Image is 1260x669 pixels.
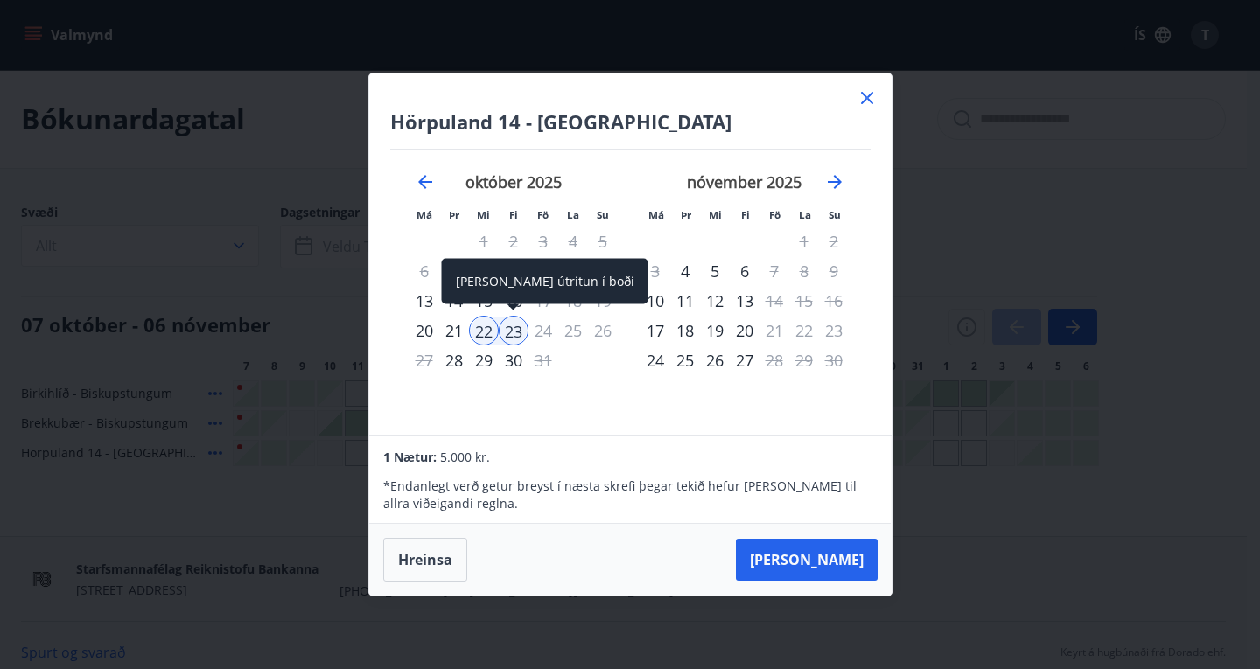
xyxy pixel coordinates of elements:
[528,226,558,256] td: Not available. föstudagur, 3. október 2025
[700,345,730,375] div: 26
[759,316,789,345] td: Choose föstudagur, 21. nóvember 2025 as your check-in date. It’s available.
[670,316,700,345] td: Choose þriðjudagur, 18. nóvember 2025 as your check-in date. It’s available.
[759,256,789,286] div: Aðeins útritun í boði
[640,316,670,345] td: Choose mánudagur, 17. nóvember 2025 as your check-in date. It’s available.
[789,286,819,316] td: Not available. laugardagur, 15. nóvember 2025
[528,256,558,286] td: Not available. föstudagur, 10. október 2025
[819,226,849,256] td: Not available. sunnudagur, 2. nóvember 2025
[769,208,780,221] small: Fö
[528,345,558,375] td: Choose föstudagur, 31. október 2025 as your check-in date. It’s available.
[588,256,618,286] td: Not available. sunnudagur, 12. október 2025
[789,256,819,286] td: Not available. laugardagur, 8. nóvember 2025
[789,345,819,375] td: Not available. laugardagur, 29. nóvember 2025
[819,286,849,316] td: Not available. sunnudagur, 16. nóvember 2025
[528,316,558,345] td: Not available. föstudagur, 24. október 2025
[439,286,469,316] div: 14
[469,256,499,286] td: Choose miðvikudagur, 8. október 2025 as your check-in date. It’s available.
[477,208,490,221] small: Mi
[700,286,730,316] div: 12
[469,345,499,375] td: Choose miðvikudagur, 29. október 2025 as your check-in date. It’s available.
[409,286,439,316] td: Choose mánudagur, 13. október 2025 as your check-in date. It’s available.
[730,256,759,286] div: 6
[687,171,801,192] strong: nóvember 2025
[730,256,759,286] td: Choose fimmtudagur, 6. nóvember 2025 as your check-in date. It’s available.
[759,316,789,345] div: Aðeins útritun í boði
[670,316,700,345] div: 18
[588,316,618,345] td: Not available. sunnudagur, 26. október 2025
[439,316,469,345] td: Choose þriðjudagur, 21. október 2025 as your check-in date. It’s available.
[390,108,871,135] h4: Hörpuland 14 - [GEOGRAPHIC_DATA]
[730,316,759,345] td: Choose fimmtudagur, 20. nóvember 2025 as your check-in date. It’s available.
[439,256,469,286] td: Choose þriðjudagur, 7. október 2025 as your check-in date. It’s available.
[799,208,811,221] small: La
[409,316,439,345] div: Aðeins innritun í boði
[759,286,789,316] div: Aðeins útritun í boði
[499,256,528,286] td: Choose fimmtudagur, 9. október 2025 as your check-in date. It’s available.
[670,345,700,375] div: 25
[499,345,528,375] div: 30
[440,449,490,465] span: 5.000 kr.
[789,316,819,345] td: Not available. laugardagur, 22. nóvember 2025
[819,256,849,286] td: Not available. sunnudagur, 9. nóvember 2025
[709,208,722,221] small: Mi
[759,345,789,375] td: Choose föstudagur, 28. nóvember 2025 as your check-in date. It’s available.
[469,256,499,286] div: 8
[700,286,730,316] td: Choose miðvikudagur, 12. nóvember 2025 as your check-in date. It’s available.
[819,345,849,375] td: Not available. sunnudagur, 30. nóvember 2025
[681,208,691,221] small: Þr
[730,286,759,316] div: 13
[819,316,849,345] td: Not available. sunnudagur, 23. nóvember 2025
[439,345,469,375] div: Aðeins innritun í boði
[390,150,871,414] div: Calendar
[670,256,700,286] div: Aðeins innritun í boði
[442,259,648,304] div: [PERSON_NAME] útritun í boði
[509,208,518,221] small: Fi
[670,286,700,316] div: 11
[499,316,528,345] td: Selected as end date. fimmtudagur, 23. október 2025
[465,171,562,192] strong: október 2025
[640,345,670,375] div: Aðeins innritun í boði
[730,345,759,375] td: Choose fimmtudagur, 27. nóvember 2025 as your check-in date. It’s available.
[383,477,877,512] p: * Endanlegt verð getur breyst í næsta skrefi þegar tekið hefur [PERSON_NAME] til allra viðeigandi...
[700,316,730,345] td: Choose miðvikudagur, 19. nóvember 2025 as your check-in date. It’s available.
[759,256,789,286] td: Choose föstudagur, 7. nóvember 2025 as your check-in date. It’s available.
[499,226,528,256] td: Not available. fimmtudagur, 2. október 2025
[409,256,439,286] td: Not available. mánudagur, 6. október 2025
[439,256,469,286] div: Aðeins innritun í boði
[499,316,528,345] div: Aðeins útritun í boði
[409,316,439,345] td: Choose mánudagur, 20. október 2025 as your check-in date. It’s available.
[640,256,670,286] td: Not available. mánudagur, 3. nóvember 2025
[567,208,579,221] small: La
[499,256,528,286] div: Aðeins útritun í boði
[469,345,499,375] div: 29
[759,345,789,375] div: Aðeins útritun í boði
[824,171,845,192] div: Move forward to switch to the next month.
[558,316,588,345] td: Not available. laugardagur, 25. október 2025
[409,286,439,316] div: Aðeins innritun í boði
[439,345,469,375] td: Choose þriðjudagur, 28. október 2025 as your check-in date. It’s available.
[640,286,670,316] div: Aðeins innritun í boði
[670,256,700,286] td: Choose þriðjudagur, 4. nóvember 2025 as your check-in date. It’s available.
[700,256,730,286] div: 5
[759,286,789,316] td: Choose föstudagur, 14. nóvember 2025 as your check-in date. It’s available.
[700,345,730,375] td: Choose miðvikudagur, 26. nóvember 2025 as your check-in date. It’s available.
[383,449,437,465] span: 1 Nætur:
[700,256,730,286] td: Choose miðvikudagur, 5. nóvember 2025 as your check-in date. It’s available.
[439,286,469,316] td: Choose þriðjudagur, 14. október 2025 as your check-in date. It’s available.
[558,256,588,286] td: Not available. laugardagur, 11. október 2025
[558,226,588,256] td: Not available. laugardagur, 4. október 2025
[741,208,750,221] small: Fi
[730,316,759,345] div: 20
[383,538,467,582] button: Hreinsa
[640,345,670,375] td: Choose mánudagur, 24. nóvember 2025 as your check-in date. It’s available.
[439,316,469,345] div: 21
[528,345,558,375] div: Aðeins útritun í boði
[670,286,700,316] td: Choose þriðjudagur, 11. nóvember 2025 as your check-in date. It’s available.
[730,345,759,375] div: 27
[640,286,670,316] td: Choose mánudagur, 10. nóvember 2025 as your check-in date. It’s available.
[829,208,841,221] small: Su
[537,208,549,221] small: Fö
[648,208,664,221] small: Má
[416,208,432,221] small: Má
[449,208,459,221] small: Þr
